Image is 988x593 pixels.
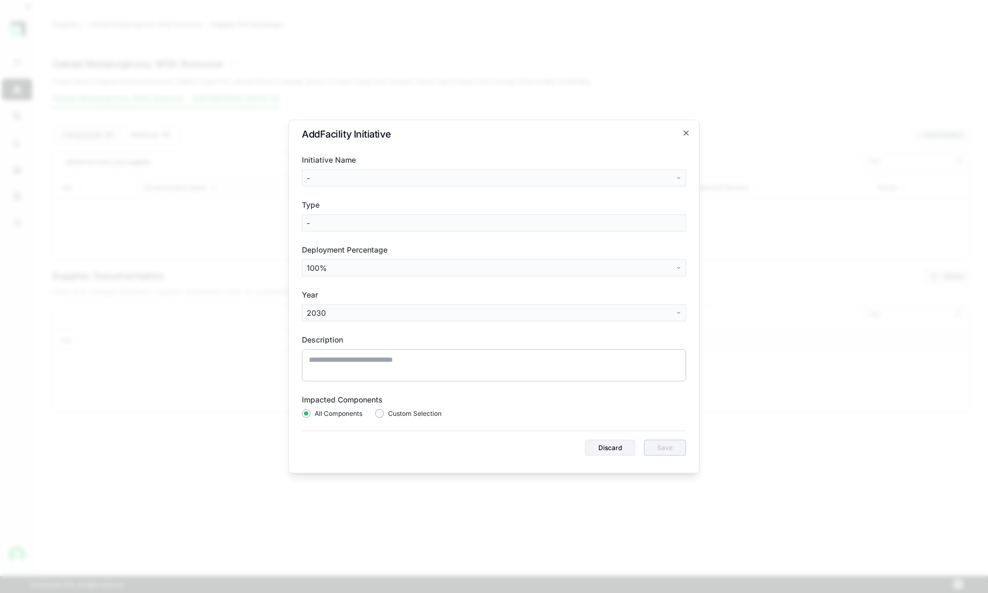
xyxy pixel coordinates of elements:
button: 2030 [302,305,686,322]
label: Initiative Name [302,155,686,165]
button: 100% [302,260,686,277]
label: Year [302,290,686,300]
button: Discard [585,440,635,456]
label: Deployment Percentage [302,245,686,255]
button: - [302,215,686,232]
h2: Add Facility Initiative [302,127,686,142]
label: Description [302,334,686,345]
label: Type [302,200,686,210]
button: - [302,170,686,187]
span: Custom Selection [388,409,442,418]
span: All Components [315,409,362,418]
label: Impacted Components [302,394,686,405]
